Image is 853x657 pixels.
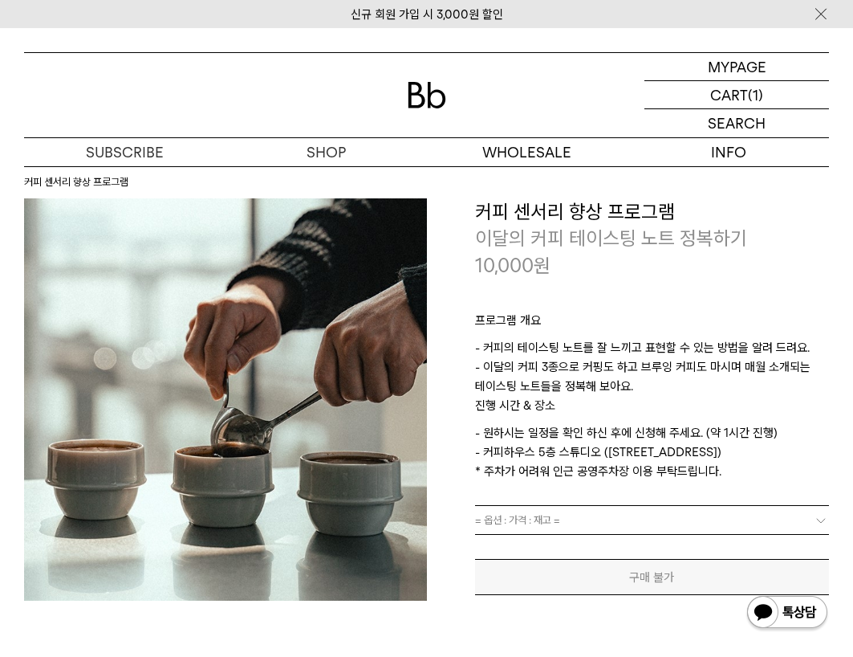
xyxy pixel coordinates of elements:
a: MYPAGE [644,53,829,81]
p: MYPAGE [708,53,766,80]
p: CART [710,81,748,108]
h3: 커피 센서리 향상 프로그램 [475,198,830,226]
p: 프로그램 개요 [475,311,830,338]
p: (1) [748,81,763,108]
a: SHOP [225,138,427,166]
p: 이달의 커피 테이스팅 노트 정복하기 [475,225,830,252]
img: 카카오톡 채널 1:1 채팅 버튼 [745,594,829,633]
a: SUBSCRIBE [24,138,225,166]
span: = 옵션 : 가격 : 재고 = [475,506,560,534]
li: 커피 센서리 향상 프로그램 [24,174,128,190]
img: 커피 센서리 향상 프로그램 [24,198,427,602]
p: WHOLESALE [427,138,628,166]
p: 10,000 [475,252,550,280]
img: 로고 [408,82,446,108]
p: - 원하시는 일정을 확인 하신 후에 신청해 주세요. (약 1시간 진행) - 커피하우스 5층 스튜디오 ([STREET_ADDRESS]) * 주차가 어려워 인근 공영주차장 이용 ... [475,423,830,481]
p: INFO [628,138,829,166]
p: - 커피의 테이스팅 노트를 잘 느끼고 표현할 수 있는 방법을 알려 드려요. - 이달의 커피 3종으로 커핑도 하고 브루잉 커피도 마시며 매월 소개되는 테이스팅 노트들을 정복해 ... [475,338,830,396]
p: SEARCH [708,109,766,137]
p: 진행 시간 & 장소 [475,396,830,423]
a: 신규 회원 가입 시 3,000원 할인 [351,7,503,22]
span: 원 [534,254,550,277]
a: CART (1) [644,81,829,109]
button: 구매 불가 [475,559,830,595]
